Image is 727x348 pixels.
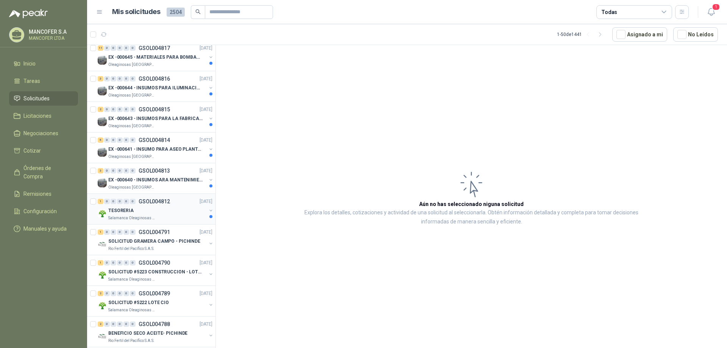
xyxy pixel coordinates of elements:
[98,258,214,282] a: 1 0 0 0 0 0 GSOL004790[DATE] Company LogoSOLICITUD #5223 CONSTRUCCION - LOTE CIOSalamanca Oleagin...
[123,107,129,112] div: 0
[139,291,170,296] p: GSOL004789
[117,199,123,204] div: 0
[557,28,606,41] div: 1 - 50 de 1441
[98,45,103,51] div: 11
[98,86,107,95] img: Company Logo
[108,54,203,61] p: EX -000645 - MATERIALES PARA BOMBAS STANDBY PLANTA
[117,321,123,327] div: 0
[108,146,203,153] p: EX -000641 - INSUMO PARA ASEO PLANTA EXTRACTORA
[117,229,123,235] div: 0
[111,321,116,327] div: 0
[98,107,103,112] div: 2
[111,260,116,265] div: 0
[111,168,116,173] div: 0
[104,199,110,204] div: 0
[9,109,78,123] a: Licitaciones
[98,321,103,327] div: 2
[111,137,116,143] div: 0
[108,184,156,190] p: Oleaginosas [GEOGRAPHIC_DATA][PERSON_NAME]
[200,198,212,205] p: [DATE]
[98,168,103,173] div: 3
[23,190,51,198] span: Remisiones
[108,246,154,252] p: Rio Fertil del Pacífico S.A.S.
[117,107,123,112] div: 0
[23,225,67,233] span: Manuales y ayuda
[98,209,107,218] img: Company Logo
[108,115,203,122] p: EX -000643 - INSUMOS PARA LA FABRICACION DE PLATAF
[98,320,214,344] a: 2 0 0 0 0 0 GSOL004788[DATE] Company LogoBENEFICIO SECO ACEITE- PICHINDERio Fertil del Pacífico S...
[139,76,170,81] p: GSOL004816
[98,229,103,235] div: 1
[200,167,212,175] p: [DATE]
[108,338,154,344] p: Rio Fertil del Pacífico S.A.S.
[29,36,76,41] p: MANCOFER LTDA
[9,91,78,106] a: Solicitudes
[111,107,116,112] div: 0
[23,147,41,155] span: Cotizar
[108,268,203,276] p: SOLICITUD #5223 CONSTRUCCION - LOTE CIO
[98,199,103,204] div: 1
[29,29,76,34] p: MANCOFER S.A
[612,27,667,42] button: Asignado a mi
[108,238,200,245] p: SOLICITUD GRAMERA CAMPO - PICHINDE
[704,5,718,19] button: 1
[111,291,116,296] div: 0
[108,154,156,160] p: Oleaginosas [GEOGRAPHIC_DATA][PERSON_NAME]
[104,229,110,235] div: 0
[104,260,110,265] div: 0
[23,94,50,103] span: Solicitudes
[130,107,136,112] div: 0
[292,208,651,226] p: Explora los detalles, cotizaciones y actividad de una solicitud al seleccionarla. Obtén informaci...
[111,76,116,81] div: 0
[98,136,214,160] a: 5 0 0 0 0 0 GSOL004814[DATE] Company LogoEX -000641 - INSUMO PARA ASEO PLANTA EXTRACTORAOleaginos...
[200,259,212,267] p: [DATE]
[139,321,170,327] p: GSOL004788
[108,92,156,98] p: Oleaginosas [GEOGRAPHIC_DATA][PERSON_NAME]
[123,76,129,81] div: 0
[139,168,170,173] p: GSOL004813
[111,229,116,235] div: 0
[9,126,78,140] a: Negociaciones
[108,330,187,337] p: BENEFICIO SECO ACEITE- PICHINDE
[130,137,136,143] div: 0
[712,3,720,11] span: 1
[104,168,110,173] div: 0
[98,148,107,157] img: Company Logo
[23,129,58,137] span: Negociaciones
[200,229,212,236] p: [DATE]
[108,215,156,221] p: Salamanca Oleaginosas SAS
[117,260,123,265] div: 0
[123,45,129,51] div: 0
[130,45,136,51] div: 0
[108,207,134,214] p: TESORERIA
[139,199,170,204] p: GSOL004812
[104,76,110,81] div: 0
[23,164,71,181] span: Órdenes de Compra
[200,75,212,83] p: [DATE]
[9,187,78,201] a: Remisiones
[98,74,214,98] a: 3 0 0 0 0 0 GSOL004816[DATE] Company LogoEX -000644 - INSUMOS PARA ILUMINACIONN ZONA DE CLAOleagi...
[130,291,136,296] div: 0
[123,199,129,204] div: 0
[98,166,214,190] a: 3 0 0 0 0 0 GSOL004813[DATE] Company LogoEX -000640 - INSUMOS ARA MANTENIMIENTO MECANICOOleaginos...
[200,321,212,328] p: [DATE]
[108,62,156,68] p: Oleaginosas [GEOGRAPHIC_DATA][PERSON_NAME]
[98,178,107,187] img: Company Logo
[117,168,123,173] div: 0
[98,289,214,313] a: 2 0 0 0 0 0 GSOL004789[DATE] Company LogoSOLICITUD #5222 LOTE CIOSalamanca Oleaginosas SAS
[419,200,524,208] h3: Aún no has seleccionado niguna solicitud
[108,307,156,313] p: Salamanca Oleaginosas SAS
[108,299,169,306] p: SOLICITUD #5222 LOTE CIO
[104,321,110,327] div: 0
[139,137,170,143] p: GSOL004814
[104,107,110,112] div: 0
[601,8,617,16] div: Todas
[98,117,107,126] img: Company Logo
[167,8,185,17] span: 2504
[139,229,170,235] p: GSOL004791
[98,240,107,249] img: Company Logo
[98,197,214,221] a: 1 0 0 0 0 0 GSOL004812[DATE] Company LogoTESORERIASalamanca Oleaginosas SAS
[23,207,57,215] span: Configuración
[23,59,36,68] span: Inicio
[108,123,156,129] p: Oleaginosas [GEOGRAPHIC_DATA][PERSON_NAME]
